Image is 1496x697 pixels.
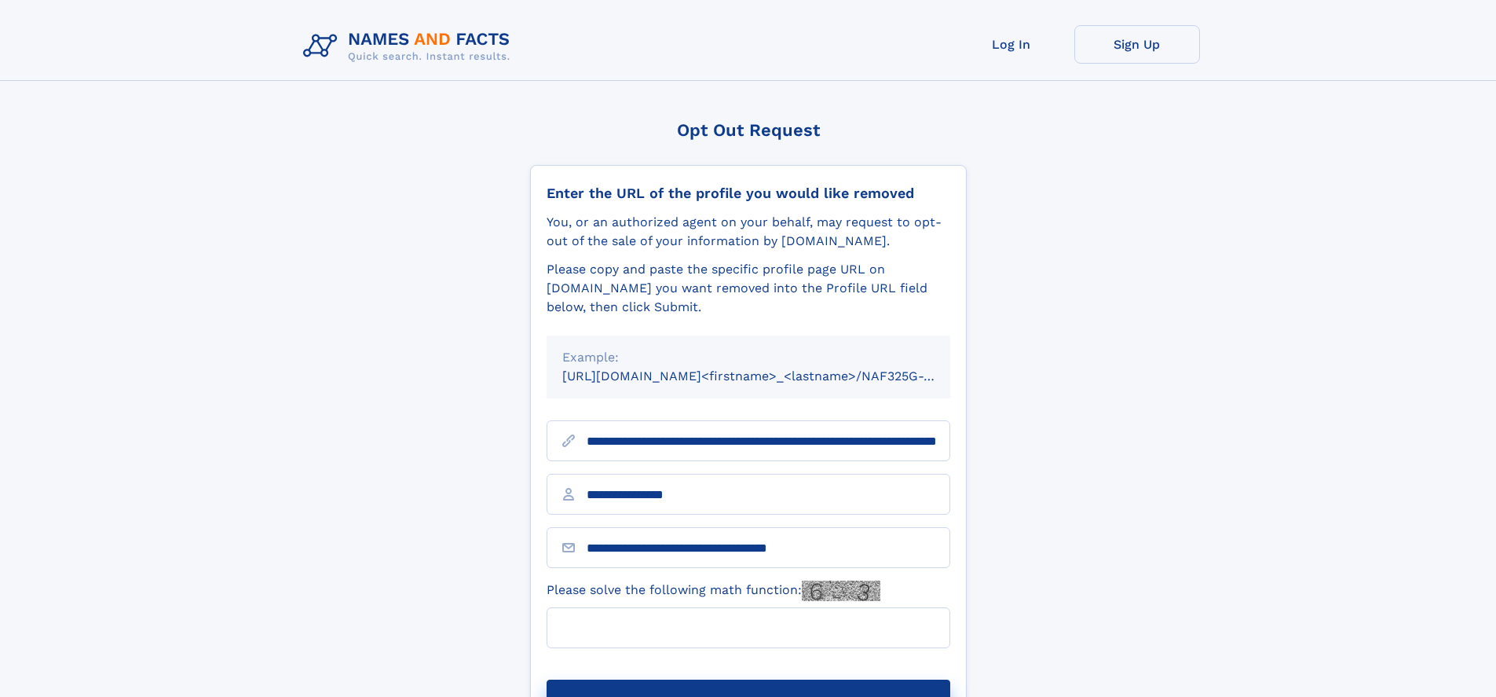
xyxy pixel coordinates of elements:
[547,185,950,202] div: Enter the URL of the profile you would like removed
[562,348,935,367] div: Example:
[547,260,950,317] div: Please copy and paste the specific profile page URL on [DOMAIN_NAME] you want removed into the Pr...
[530,120,967,140] div: Opt Out Request
[949,25,1074,64] a: Log In
[1074,25,1200,64] a: Sign Up
[547,581,880,601] label: Please solve the following math function:
[547,213,950,251] div: You, or an authorized agent on your behalf, may request to opt-out of the sale of your informatio...
[297,25,523,68] img: Logo Names and Facts
[562,369,980,383] small: [URL][DOMAIN_NAME]<firstname>_<lastname>/NAF325G-xxxxxxxx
